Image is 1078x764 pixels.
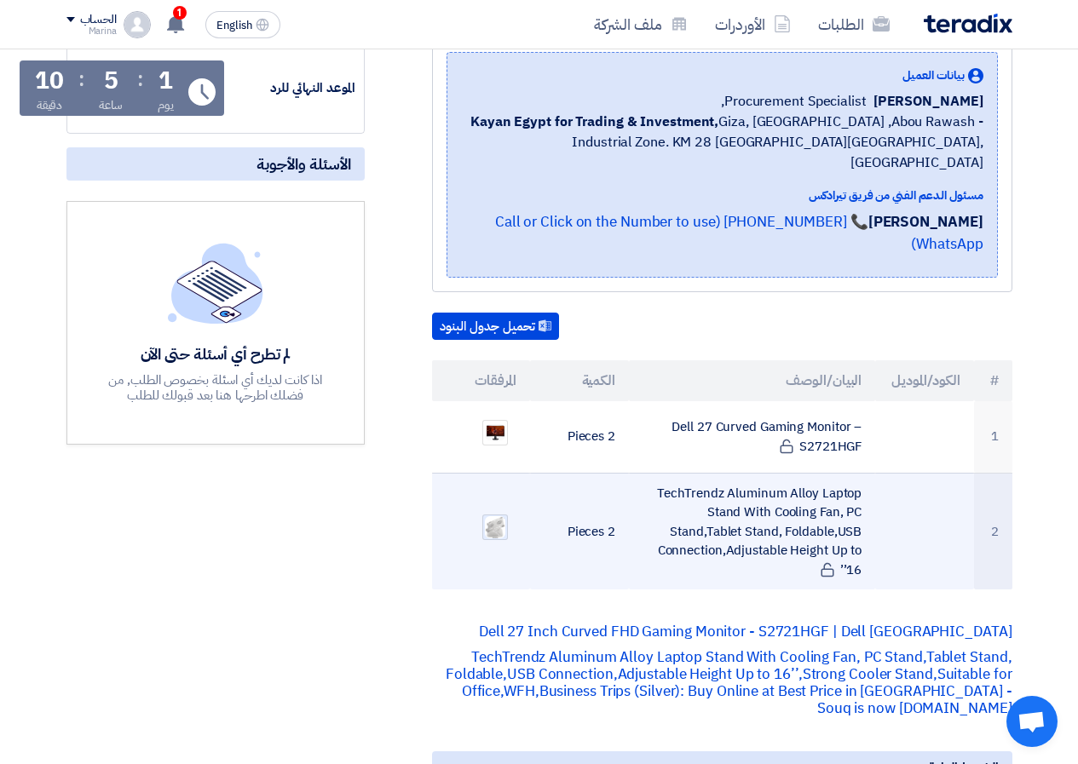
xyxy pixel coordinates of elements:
td: Dell 27 Curved Gaming Monitor – S2721HGF [629,401,875,474]
th: البيان/الوصف [629,360,875,401]
div: : [78,64,84,95]
span: [PERSON_NAME] [873,91,983,112]
div: الموعد النهائي للرد [228,78,355,98]
button: تحميل جدول البنود [432,313,559,340]
img: Dell_1757684766049.png [483,422,507,441]
td: 1 [974,401,1012,474]
div: اذا كانت لديك أي اسئلة بخصوص الطلب, من فضلك اطرحها هنا بعد قبولك للطلب [91,372,340,403]
div: يوم [158,96,174,114]
td: 2 Pieces [530,401,629,474]
span: Procurement Specialist, [721,91,867,112]
span: الأسئلة والأجوبة [257,154,351,174]
td: 2 [974,473,1012,589]
div: Marina [66,26,117,36]
span: English [216,20,252,32]
div: مسئول الدعم الفني من فريق تيرادكس [461,187,983,204]
a: ملف الشركة [580,4,701,44]
div: 10 [35,69,64,93]
div: 5 [104,69,118,93]
th: الكود/الموديل [875,360,974,401]
a: الطلبات [804,4,903,44]
strong: [PERSON_NAME] [868,211,983,233]
a: TechTrendz Aluminum Alloy Laptop Stand With Cooling Fan, PC Stand,Tablet Stand, Foldable,USB Conn... [446,646,1012,719]
span: 1 [173,6,187,20]
div: Open chat [1006,696,1058,747]
a: Dell 27 Inch Curved FHD Gaming Monitor - S2721HGF | Dell [GEOGRAPHIC_DATA] [479,621,1012,642]
a: الأوردرات [701,4,804,44]
button: English [205,11,280,38]
th: المرفقات [432,360,531,401]
img: empty_state_list.svg [168,243,263,323]
div: ساعة [99,96,124,114]
img: profile_test.png [124,11,151,38]
a: 📞 [PHONE_NUMBER] (Call or Click on the Number to use WhatsApp) [495,211,983,255]
div: دقيقة [37,96,63,114]
th: الكمية [530,360,629,401]
div: 1 [159,69,173,93]
div: : [137,64,143,95]
div: الحساب [80,13,117,27]
span: Giza, [GEOGRAPHIC_DATA] ,Abou Rawash - Industrial Zone. KM 28 [GEOGRAPHIC_DATA][GEOGRAPHIC_DATA],... [461,112,983,173]
img: Teradix logo [924,14,1012,33]
img: Holder_1757684737624.png [483,514,507,541]
b: Kayan Egypt for Trading & Investment, [470,112,718,132]
th: # [974,360,1012,401]
td: TechTrendz Aluminum Alloy Laptop Stand With Cooling Fan, PC Stand,Tablet Stand, Foldable,USB Conn... [629,473,875,589]
span: بيانات العميل [902,66,965,84]
td: 2 Pieces [530,473,629,589]
div: لم تطرح أي أسئلة حتى الآن [91,344,340,364]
